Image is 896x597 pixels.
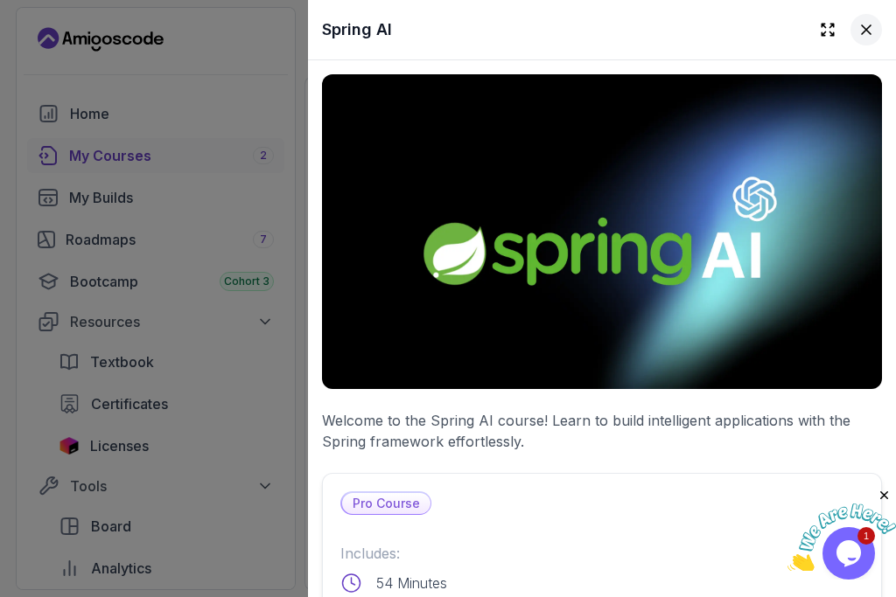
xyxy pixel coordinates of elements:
[787,488,896,571] iframe: chat widget
[376,573,447,594] p: 54 Minutes
[322,17,392,42] h2: Spring AI
[812,14,843,45] button: Expand drawer
[322,74,882,389] img: spring-ai_thumbnail
[342,493,430,514] p: Pro Course
[322,410,882,452] p: Welcome to the Spring AI course! Learn to build intelligent applications with the Spring framewor...
[340,543,864,564] p: Includes:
